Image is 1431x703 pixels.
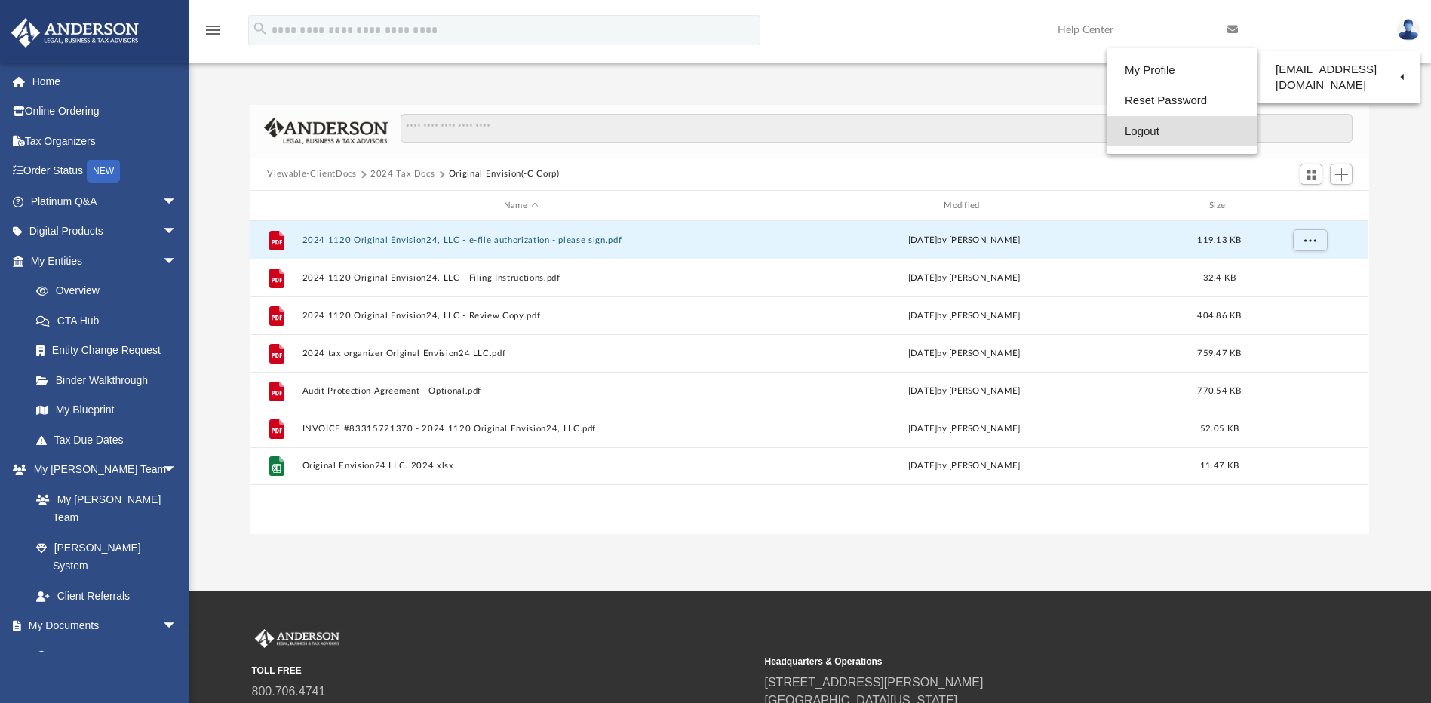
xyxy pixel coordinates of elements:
[11,186,200,216] a: Platinum Q&Aarrow_drop_down
[746,422,1183,436] div: by [PERSON_NAME]
[908,274,938,282] span: [DATE]
[11,126,200,156] a: Tax Organizers
[1107,55,1257,86] a: My Profile
[87,160,120,183] div: NEW
[449,167,560,181] button: Original Envision(-C Corp)
[302,386,739,396] button: Audit Protection Agreement - Optional.pdf
[11,611,192,641] a: My Documentsarrow_drop_down
[908,312,938,320] span: [DATE]
[1200,425,1239,433] span: 52.05 KB
[250,221,1368,533] div: grid
[302,273,739,283] button: 2024 1120 Original Envision24, LLC - Filing Instructions.pdf
[765,676,984,689] a: [STREET_ADDRESS][PERSON_NAME]
[162,186,192,217] span: arrow_drop_down
[302,424,739,434] button: INVOICE #83315721370 - 2024 1120 Original Envision24, LLC.pdf
[746,272,1183,285] div: by [PERSON_NAME]
[162,611,192,642] span: arrow_drop_down
[302,199,739,213] div: Name
[1200,462,1239,471] span: 11.47 KB
[746,460,1183,474] div: [DATE] by [PERSON_NAME]
[1190,199,1250,213] div: Size
[11,216,200,247] a: Digital Productsarrow_drop_down
[746,385,1183,398] div: by [PERSON_NAME]
[302,235,739,245] button: 2024 1120 Original Envision24, LLC - e-file authorization - please sign.pdf
[21,336,200,366] a: Entity Change Request
[1107,85,1257,116] a: Reset Password
[302,311,739,321] button: 2024 1120 Original Envision24, LLC - Review Copy.pdf
[1293,229,1328,252] button: More options
[7,18,143,48] img: Anderson Advisors Platinum Portal
[746,309,1183,323] div: by [PERSON_NAME]
[746,347,1183,361] div: [DATE] by [PERSON_NAME]
[1300,164,1322,185] button: Switch to Grid View
[252,664,754,677] small: TOLL FREE
[11,246,200,276] a: My Entitiesarrow_drop_down
[1257,199,1362,213] div: id
[1257,55,1420,100] a: [EMAIL_ADDRESS][DOMAIN_NAME]
[21,365,200,395] a: Binder Walkthrough
[252,629,342,649] img: Anderson Advisors Platinum Portal
[257,199,295,213] div: id
[21,395,192,425] a: My Blueprint
[267,167,356,181] button: Viewable-ClientDocs
[162,246,192,277] span: arrow_drop_down
[908,387,938,395] span: [DATE]
[765,655,1267,668] small: Headquarters & Operations
[21,305,200,336] a: CTA Hub
[21,276,200,306] a: Overview
[1198,312,1242,320] span: 404.86 KB
[162,216,192,247] span: arrow_drop_down
[1198,387,1242,395] span: 770.54 KB
[21,484,185,533] a: My [PERSON_NAME] Team
[11,97,200,127] a: Online Ordering
[11,455,192,485] a: My [PERSON_NAME] Teamarrow_drop_down
[21,640,185,671] a: Box
[1198,236,1242,244] span: 119.13 KB
[252,20,269,37] i: search
[162,455,192,486] span: arrow_drop_down
[1397,19,1420,41] img: User Pic
[302,348,739,358] button: 2024 tax organizer Original Envision24 LLC.pdf
[302,462,739,471] button: Original Envision24 LLC. 2024.xlsx
[745,199,1183,213] div: Modified
[11,156,200,187] a: Order StatusNEW
[204,21,222,39] i: menu
[204,29,222,39] a: menu
[21,425,200,455] a: Tax Due Dates
[370,167,435,181] button: 2024 Tax Docs
[1198,349,1242,358] span: 759.47 KB
[908,425,938,433] span: [DATE]
[908,236,938,244] span: [DATE]
[21,533,192,581] a: [PERSON_NAME] System
[21,581,192,611] a: Client Referrals
[1107,116,1257,147] a: Logout
[1203,274,1236,282] span: 32.4 KB
[401,114,1353,143] input: Search files and folders
[1330,164,1353,185] button: Add
[11,66,200,97] a: Home
[746,234,1183,247] div: by [PERSON_NAME]
[252,685,326,698] a: 800.706.4741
